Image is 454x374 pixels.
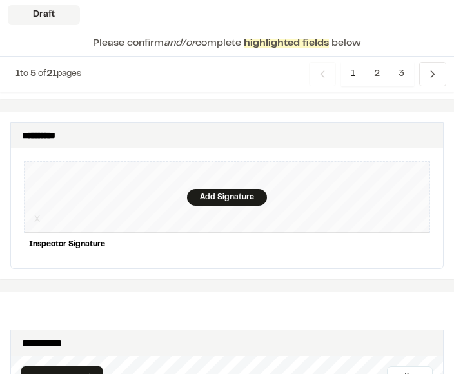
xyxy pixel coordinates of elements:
[15,70,20,78] span: 1
[15,67,81,81] p: to of pages
[8,5,80,25] div: Draft
[164,39,195,48] span: and/or
[364,62,390,86] span: 2
[244,39,329,48] span: highlighted fields
[46,70,57,78] span: 21
[30,70,36,78] span: 5
[389,62,414,86] span: 3
[341,62,365,86] span: 1
[187,189,267,206] div: Add Signature
[93,35,361,51] p: Please confirm complete below
[309,62,446,86] nav: Navigation
[24,233,430,255] div: Inspector Signature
